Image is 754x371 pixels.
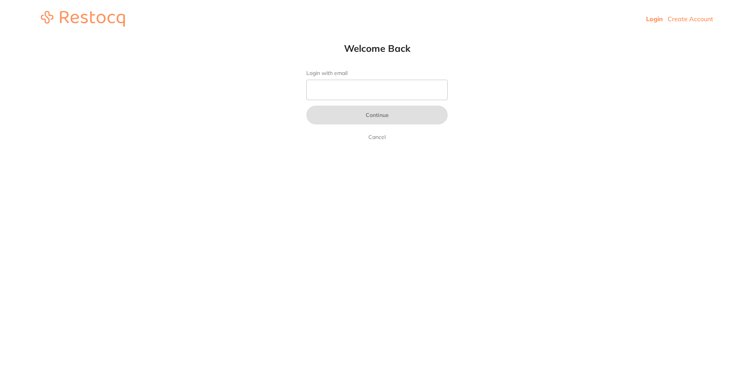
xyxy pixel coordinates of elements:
[306,70,448,77] label: Login with email
[41,11,125,27] img: restocq_logo.svg
[367,132,387,142] a: Cancel
[306,106,448,124] button: Continue
[668,15,713,23] a: Create Account
[291,42,463,54] h1: Welcome Back
[646,15,663,23] a: Login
